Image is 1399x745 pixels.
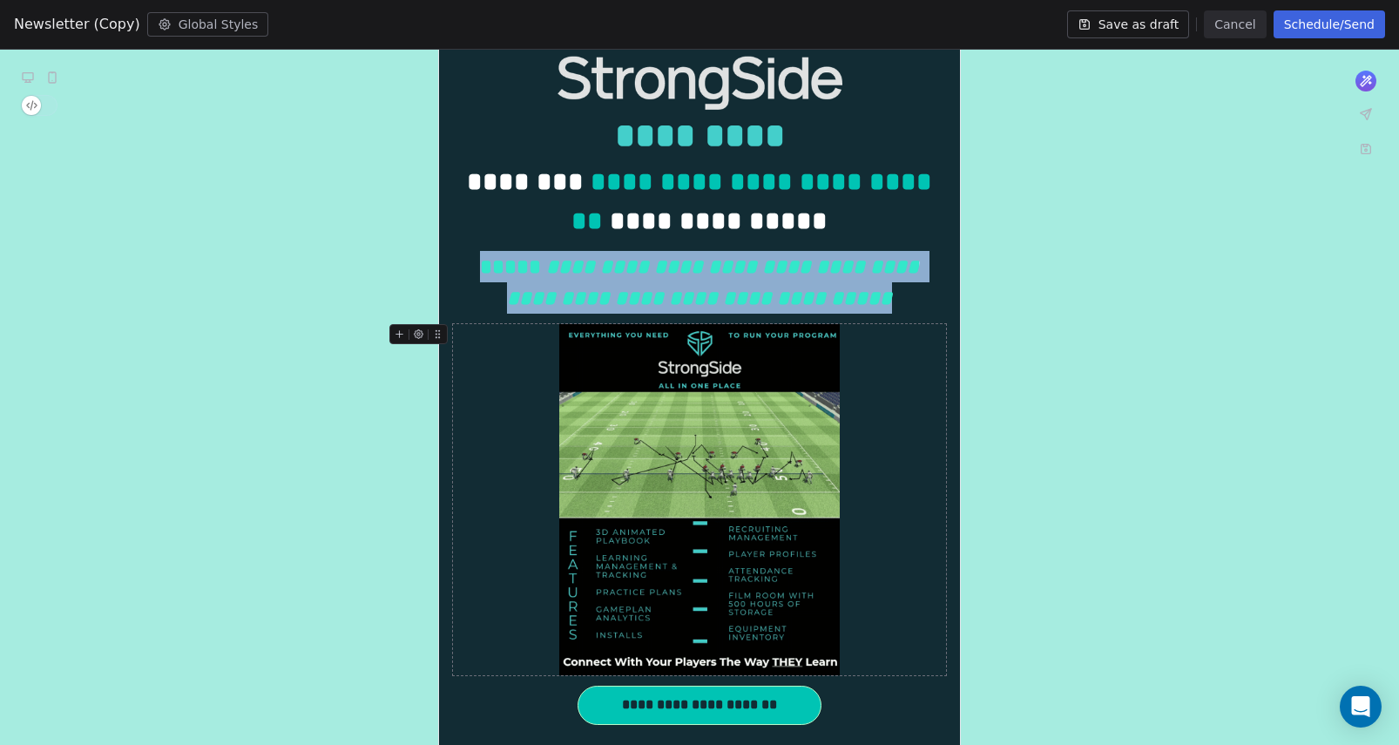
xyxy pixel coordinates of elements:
[14,14,140,35] span: Newsletter (Copy)
[1340,686,1382,728] div: Open Intercom Messenger
[147,12,269,37] button: Global Styles
[1204,10,1266,38] button: Cancel
[1067,10,1190,38] button: Save as draft
[1274,10,1385,38] button: Schedule/Send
